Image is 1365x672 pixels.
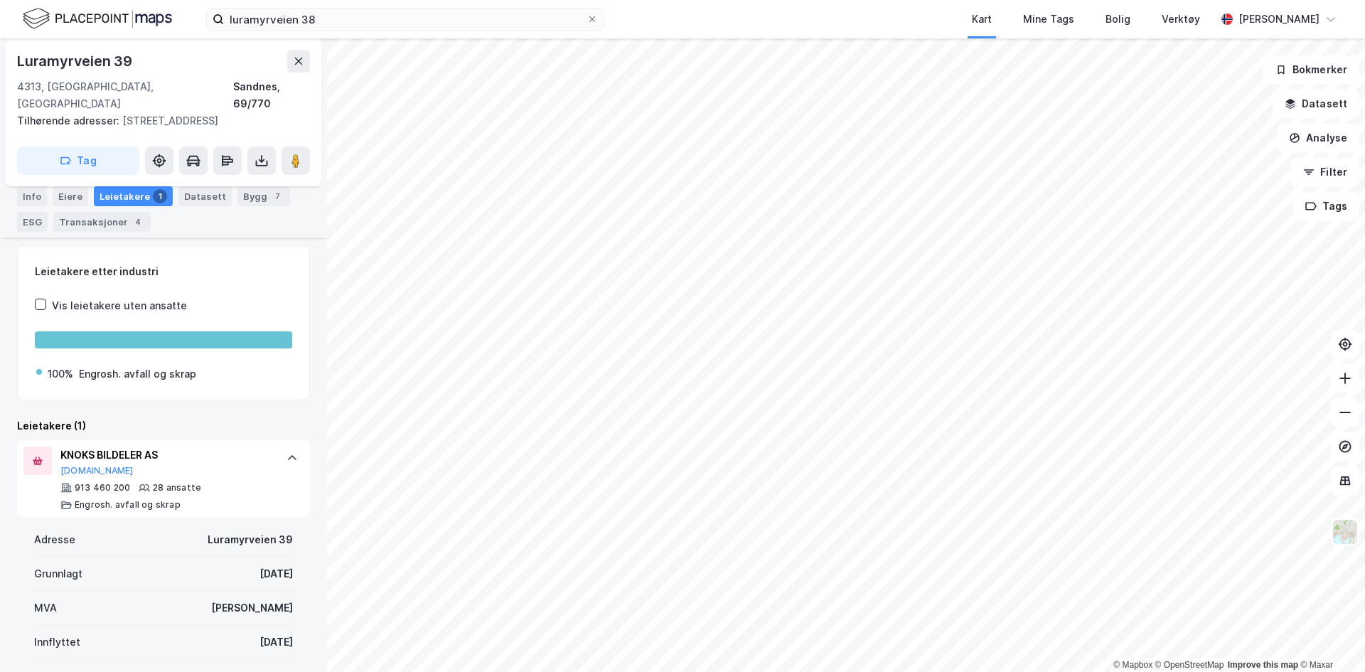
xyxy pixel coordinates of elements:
[17,50,135,73] div: Luramyrveien 39
[1113,660,1152,670] a: Mapbox
[94,186,173,206] div: Leietakere
[79,366,196,383] div: Engrosh. avfall og skrap
[1294,604,1365,672] div: Kontrollprogram for chat
[34,599,57,617] div: MVA
[1263,55,1359,84] button: Bokmerker
[1228,660,1298,670] a: Improve this map
[1106,11,1130,28] div: Bolig
[17,114,122,127] span: Tilhørende adresser:
[270,189,284,203] div: 7
[34,634,80,651] div: Innflyttet
[35,263,292,280] div: Leietakere etter industri
[259,634,293,651] div: [DATE]
[233,78,310,112] div: Sandnes, 69/770
[48,366,73,383] div: 100%
[211,599,293,617] div: [PERSON_NAME]
[52,297,187,314] div: Vis leietakere uten ansatte
[34,565,82,582] div: Grunnlagt
[23,6,172,31] img: logo.f888ab2527a4732fd821a326f86c7f29.svg
[972,11,992,28] div: Kart
[1162,11,1200,28] div: Verktøy
[153,482,201,494] div: 28 ansatte
[17,186,47,206] div: Info
[131,215,145,229] div: 4
[1294,604,1365,672] iframe: Chat Widget
[1155,660,1224,670] a: OpenStreetMap
[60,465,134,476] button: [DOMAIN_NAME]
[1277,124,1359,152] button: Analyse
[75,482,130,494] div: 913 460 200
[1332,518,1359,545] img: Z
[208,531,293,548] div: Luramyrveien 39
[224,9,587,30] input: Søk på adresse, matrikkel, gårdeiere, leietakere eller personer
[53,212,151,232] div: Transaksjoner
[17,112,299,129] div: [STREET_ADDRESS]
[17,78,233,112] div: 4313, [GEOGRAPHIC_DATA], [GEOGRAPHIC_DATA]
[1238,11,1319,28] div: [PERSON_NAME]
[178,186,232,206] div: Datasett
[17,212,48,232] div: ESG
[60,447,272,464] div: KNOKS BILDELER AS
[1291,158,1359,186] button: Filter
[17,417,310,434] div: Leietakere (1)
[153,189,167,203] div: 1
[34,531,75,548] div: Adresse
[1023,11,1074,28] div: Mine Tags
[53,186,88,206] div: Eiere
[1293,192,1359,220] button: Tags
[75,499,181,511] div: Engrosh. avfall og skrap
[237,186,290,206] div: Bygg
[17,146,139,175] button: Tag
[1273,90,1359,118] button: Datasett
[259,565,293,582] div: [DATE]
